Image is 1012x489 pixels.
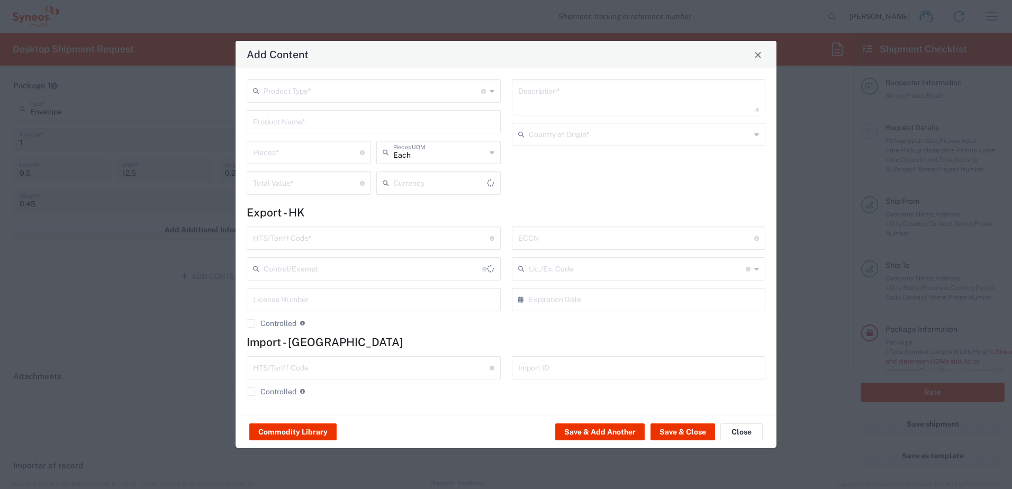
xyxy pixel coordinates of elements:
h4: Export - HK [247,206,765,219]
button: Save & Add Another [555,423,645,440]
button: Close [751,47,765,62]
label: Controlled [247,319,296,328]
button: Save & Close [650,423,715,440]
label: Controlled [247,387,296,396]
button: Commodity Library [249,423,337,440]
button: Close [720,423,763,440]
h4: Import - [GEOGRAPHIC_DATA] [247,336,765,349]
h4: Add Content [247,47,309,62]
